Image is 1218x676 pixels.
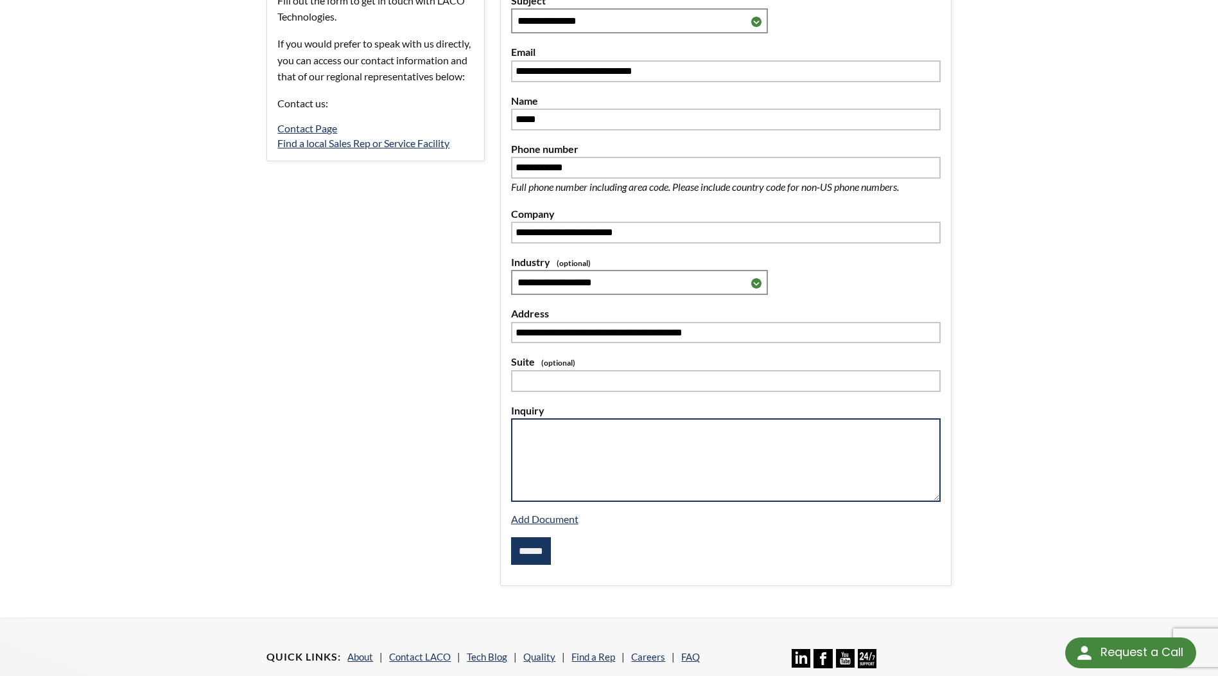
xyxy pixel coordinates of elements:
label: Company [511,206,941,222]
label: Name [511,93,941,109]
label: Suite [511,353,941,370]
img: round button [1074,643,1095,663]
h4: Quick Links [266,650,341,664]
div: Request a Call [1101,637,1183,667]
label: Inquiry [511,402,941,419]
a: Find a Rep [571,651,615,663]
a: Tech Blog [467,651,507,663]
label: Phone number [511,141,941,157]
a: Add Document [511,513,579,525]
label: Address [511,305,941,322]
label: Industry [511,254,941,271]
p: If you would prefer to speak with us directly, you can access our contact information and that of... [277,35,473,85]
a: 24/7 Support [858,659,876,670]
a: Quality [523,651,555,663]
a: Careers [631,651,665,663]
a: Contact LACO [389,651,451,663]
label: Email [511,44,941,60]
img: 24/7 Support Icon [858,649,876,668]
a: Contact Page [277,122,337,134]
p: Full phone number including area code. Please include country code for non-US phone numbers. [511,179,941,195]
p: Contact us: [277,95,473,112]
div: Request a Call [1065,637,1196,668]
a: About [347,651,373,663]
a: FAQ [681,651,700,663]
a: Find a local Sales Rep or Service Facility [277,137,449,149]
